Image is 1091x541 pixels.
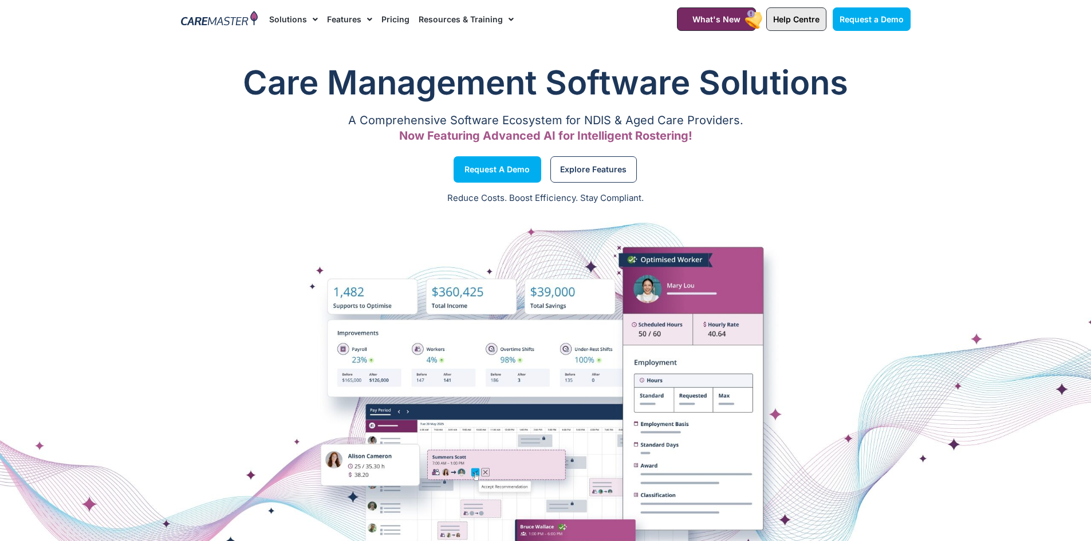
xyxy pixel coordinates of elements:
span: Now Featuring Advanced AI for Intelligent Rostering! [399,129,692,143]
span: Help Centre [773,14,820,24]
a: Request a Demo [833,7,911,31]
span: Request a Demo [840,14,904,24]
span: What's New [692,14,741,24]
a: Explore Features [550,156,637,183]
h1: Care Management Software Solutions [181,60,911,105]
span: Request a Demo [464,167,530,172]
p: A Comprehensive Software Ecosystem for NDIS & Aged Care Providers. [181,117,911,124]
img: CareMaster Logo [181,11,258,28]
a: Help Centre [766,7,826,31]
p: Reduce Costs. Boost Efficiency. Stay Compliant. [7,192,1084,205]
a: Request a Demo [454,156,541,183]
a: What's New [677,7,756,31]
span: Explore Features [560,167,627,172]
